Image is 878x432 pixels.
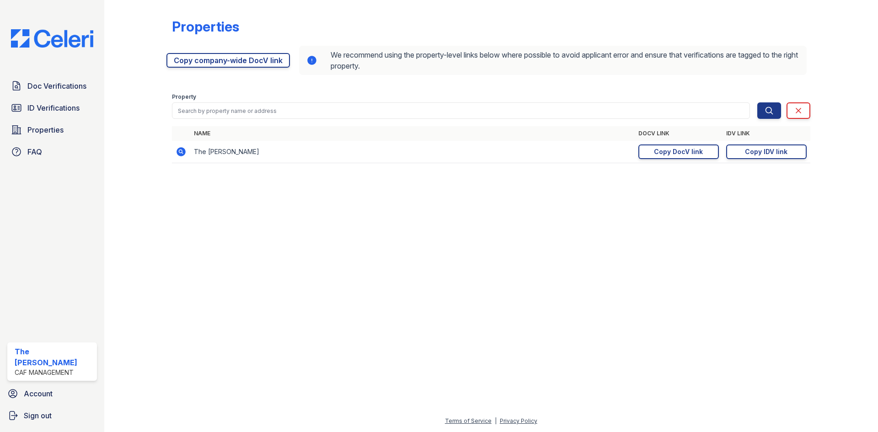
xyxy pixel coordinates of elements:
div: We recommend using the property-level links below where possible to avoid applicant error and ens... [299,46,807,75]
a: Privacy Policy [500,417,537,424]
div: CAF Management [15,368,93,377]
a: Properties [7,121,97,139]
div: | [495,417,497,424]
a: Sign out [4,406,101,425]
a: Doc Verifications [7,77,97,95]
span: FAQ [27,146,42,157]
img: CE_Logo_Blue-a8612792a0a2168367f1c8372b55b34899dd931a85d93a1a3d3e32e68fde9ad4.png [4,29,101,48]
a: Terms of Service [445,417,492,424]
input: Search by property name or address [172,102,750,119]
a: Copy DocV link [638,144,719,159]
th: DocV Link [635,126,723,141]
span: Account [24,388,53,399]
a: Account [4,384,101,403]
div: The [PERSON_NAME] [15,346,93,368]
a: FAQ [7,143,97,161]
div: Copy DocV link [654,147,703,156]
span: ID Verifications [27,102,80,113]
span: Properties [27,124,64,135]
span: Doc Verifications [27,80,86,91]
label: Property [172,93,196,101]
th: Name [190,126,635,141]
a: Copy company-wide DocV link [166,53,290,68]
a: Copy IDV link [726,144,807,159]
div: Copy IDV link [745,147,787,156]
span: Sign out [24,410,52,421]
div: Properties [172,18,239,35]
th: IDV Link [723,126,810,141]
td: The [PERSON_NAME] [190,141,635,163]
a: ID Verifications [7,99,97,117]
